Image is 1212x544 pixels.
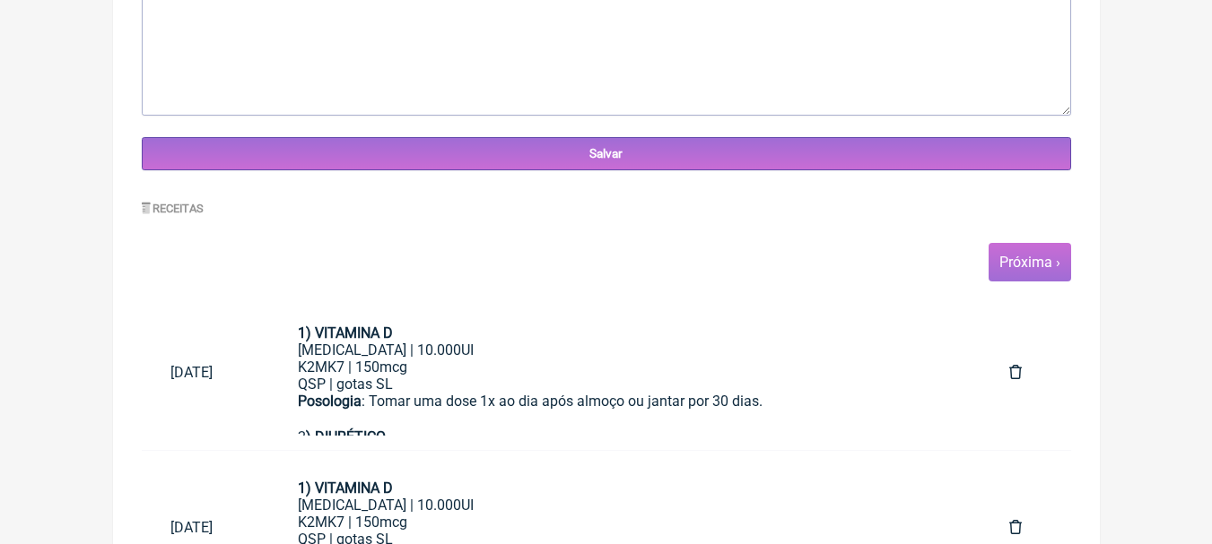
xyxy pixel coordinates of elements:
nav: pager [142,243,1071,281]
a: Próxima › [999,254,1060,271]
a: 1) VITAMINA D[MEDICAL_DATA] | 10.000UIK2MK7 | 150mcgQSP | gotas SLPosologia: Tomar uma dose 1x ao... [269,310,981,436]
div: 2 [298,428,953,445]
div: [MEDICAL_DATA] | 10.000UI [298,341,953,358]
input: Salvar [142,137,1071,170]
strong: Posologia [298,393,362,410]
div: [MEDICAL_DATA] | 10.000UI [298,497,953,514]
strong: 1) VITAMINA D [298,324,393,341]
div: : Tomar uma dose 1x ao dia após almoço ou jantar por 30 dias. ㅤ [298,393,953,428]
div: K2MK7 | 150mcg [298,514,953,531]
div: QSP | gotas SL [298,376,953,393]
div: K2MK7 | 150mcg [298,358,953,376]
strong: 1) VITAMINA D [298,479,393,497]
a: [DATE] [142,350,269,395]
label: Receitas [142,202,205,215]
strong: ) DIURÉTICO [306,428,386,445]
